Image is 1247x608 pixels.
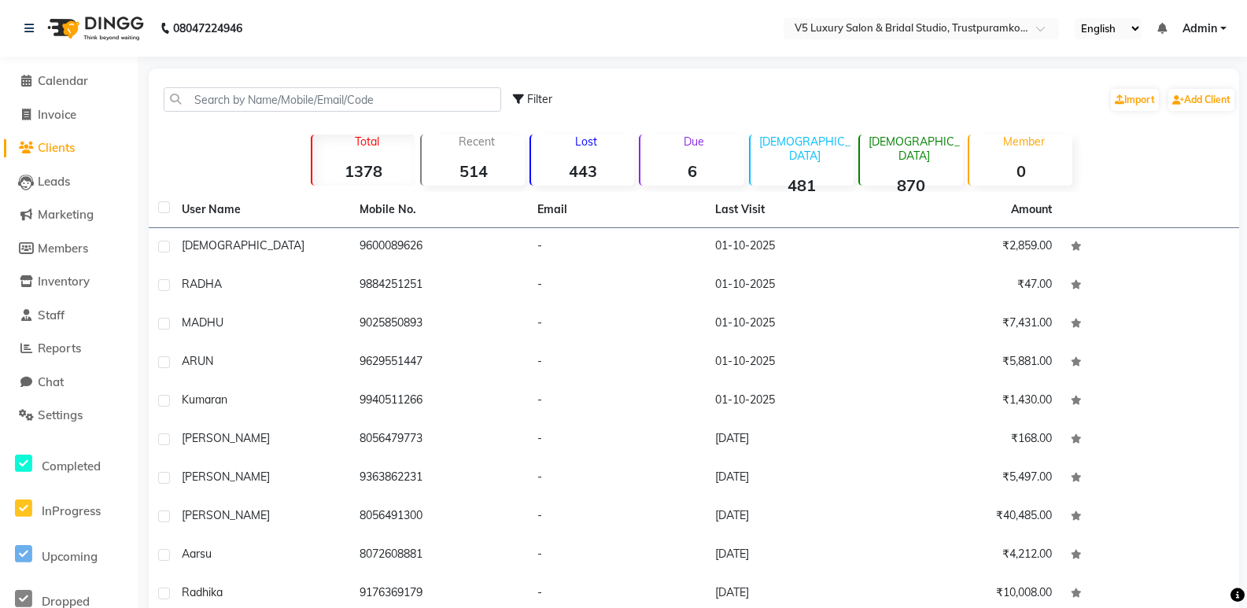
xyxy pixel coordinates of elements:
[528,421,706,459] td: -
[38,241,88,256] span: Members
[38,374,64,389] span: Chat
[182,238,304,252] span: [DEMOGRAPHIC_DATA]
[38,107,76,122] span: Invoice
[4,340,134,358] a: Reports
[4,72,134,90] a: Calendar
[350,267,528,305] td: 9884251251
[38,308,65,322] span: Staff
[860,175,963,195] strong: 870
[38,341,81,356] span: Reports
[884,267,1061,305] td: ₹47.00
[4,139,134,157] a: Clients
[38,174,70,189] span: Leads
[182,431,270,445] span: [PERSON_NAME]
[4,307,134,325] a: Staff
[164,87,501,112] input: Search by Name/Mobile/Email/Code
[706,421,884,459] td: [DATE]
[976,134,1072,149] p: Member
[312,161,415,181] strong: 1378
[42,503,101,518] span: InProgress
[172,192,350,228] th: User Name
[528,344,706,382] td: -
[40,6,148,50] img: logo
[528,382,706,421] td: -
[38,207,94,222] span: Marketing
[528,536,706,575] td: -
[4,206,134,224] a: Marketing
[640,161,743,181] strong: 6
[38,73,88,88] span: Calendar
[751,175,854,195] strong: 481
[531,161,634,181] strong: 443
[706,498,884,536] td: [DATE]
[528,267,706,305] td: -
[527,92,552,106] span: Filter
[537,134,634,149] p: Lost
[866,134,963,163] p: [DEMOGRAPHIC_DATA]
[884,536,1061,575] td: ₹4,212.00
[350,421,528,459] td: 8056479773
[528,228,706,267] td: -
[644,134,743,149] p: Due
[182,585,223,599] span: radhika
[182,508,270,522] span: [PERSON_NAME]
[1002,192,1061,227] th: Amount
[706,382,884,421] td: 01-10-2025
[884,382,1061,421] td: ₹1,430.00
[757,134,854,163] p: [DEMOGRAPHIC_DATA]
[884,344,1061,382] td: ₹5,881.00
[350,192,528,228] th: Mobile No.
[182,354,213,368] span: ARUN
[428,134,525,149] p: Recent
[38,140,75,155] span: Clients
[182,547,212,561] span: aarsu
[706,459,884,498] td: [DATE]
[1168,89,1234,111] a: Add Client
[706,267,884,305] td: 01-10-2025
[350,305,528,344] td: 9025850893
[350,228,528,267] td: 9600089626
[969,161,1072,181] strong: 0
[4,106,134,124] a: Invoice
[884,305,1061,344] td: ₹7,431.00
[4,273,134,291] a: Inventory
[350,459,528,498] td: 9363862231
[706,228,884,267] td: 01-10-2025
[182,315,223,330] span: MADHU
[4,173,134,191] a: Leads
[4,240,134,258] a: Members
[528,192,706,228] th: Email
[350,498,528,536] td: 8056491300
[182,277,222,291] span: RADHA
[350,536,528,575] td: 8072608881
[182,392,227,407] span: kumaran
[706,536,884,575] td: [DATE]
[319,134,415,149] p: Total
[706,305,884,344] td: 01-10-2025
[528,459,706,498] td: -
[42,459,101,474] span: Completed
[884,228,1061,267] td: ₹2,859.00
[4,374,134,392] a: Chat
[350,382,528,421] td: 9940511266
[528,498,706,536] td: -
[422,161,525,181] strong: 514
[1182,20,1217,37] span: Admin
[350,344,528,382] td: 9629551447
[182,470,270,484] span: [PERSON_NAME]
[884,421,1061,459] td: ₹168.00
[4,407,134,425] a: Settings
[173,6,242,50] b: 08047224946
[528,305,706,344] td: -
[884,498,1061,536] td: ₹40,485.00
[1111,89,1159,111] a: Import
[38,407,83,422] span: Settings
[884,459,1061,498] td: ₹5,497.00
[38,274,90,289] span: Inventory
[706,344,884,382] td: 01-10-2025
[706,192,884,228] th: Last Visit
